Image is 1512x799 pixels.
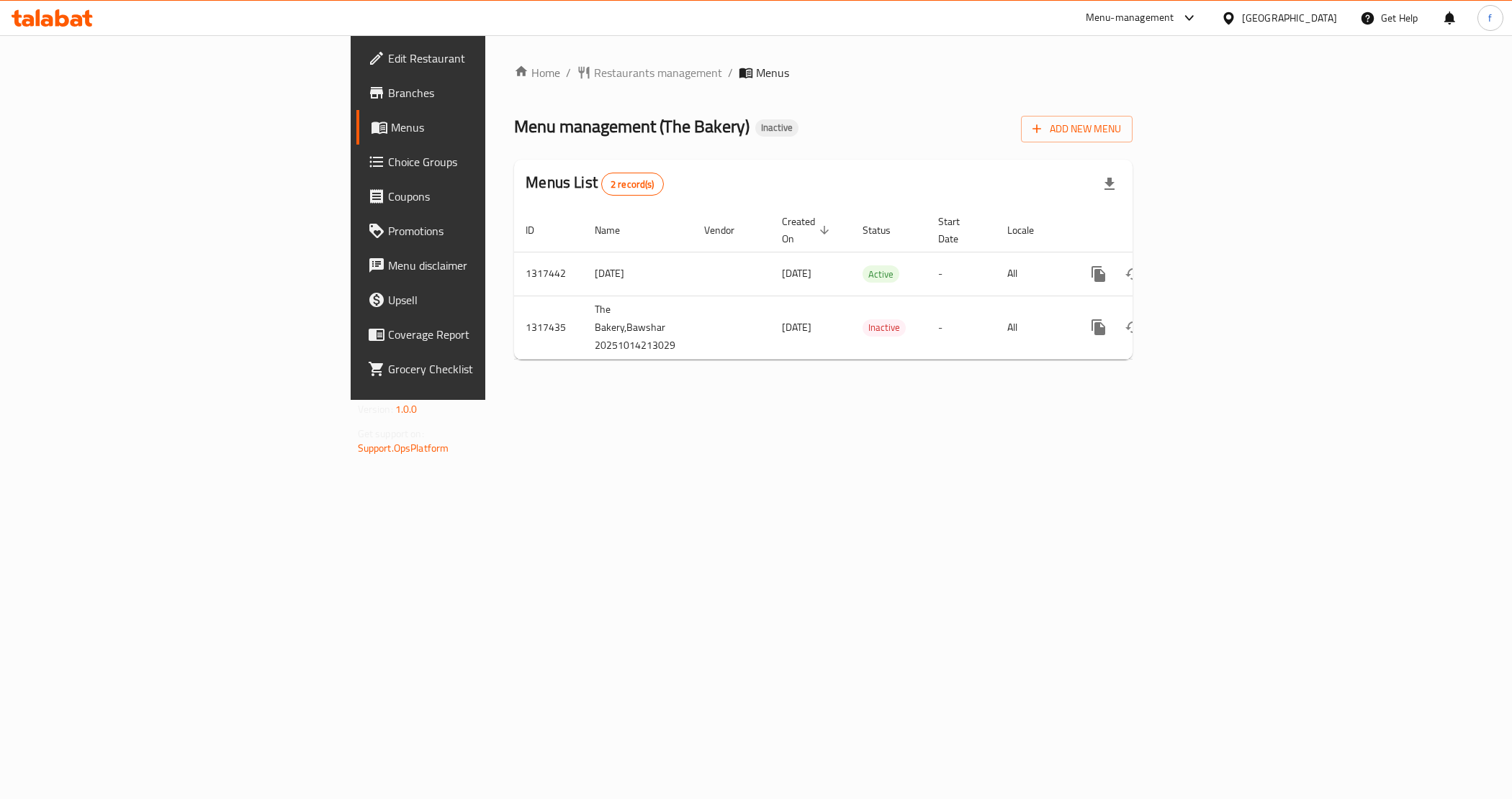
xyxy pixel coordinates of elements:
div: Export file [1092,167,1127,201]
button: more [1081,257,1116,291]
a: Edit Restaurant [356,41,603,76]
li: / [728,64,733,81]
nav: breadcrumb [514,64,1133,81]
div: Active [863,265,899,283]
span: Start Date [938,213,978,247]
span: Created On [782,213,834,247]
span: Menu management ( The Bakery ) [514,110,750,142]
td: All [996,252,1070,296]
span: 2 record(s) [602,178,663,191]
td: The Bakery,Bawshar 20251014213029 [583,296,693,359]
span: Inactive [863,319,906,336]
span: Grocery Checklist [388,360,592,378]
a: Coupons [356,179,603,214]
span: Choice Groups [388,153,592,170]
span: Coupons [388,188,592,205]
span: Add New Menu [1032,120,1121,138]
h2: Menus List [526,172,663,196]
a: Menu disclaimer [356,248,603,283]
a: Branches [356,76,603,110]
span: Inactive [755,122,798,134]
span: Name [595,222,639,239]
button: Change Status [1116,257,1151,291]
div: Menu-management [1086,9,1174,27]
span: Locale [1007,222,1053,239]
span: Menu disclaimer [388,257,592,274]
span: Coverage Report [388,326,592,343]
a: Upsell [356,283,603,317]
span: Restaurants management [594,64,722,81]
span: Vendor [704,222,753,239]
span: [DATE] [782,318,811,337]
table: enhanced table [514,209,1231,360]
span: Menus [391,119,592,136]
span: Active [863,266,899,283]
button: Change Status [1116,310,1151,344]
span: Edit Restaurant [388,50,592,67]
span: Branches [388,84,592,101]
span: Promotions [388,222,592,239]
button: Add New Menu [1021,116,1133,142]
span: f [1488,10,1492,26]
a: Menus [356,110,603,145]
div: Inactive [755,119,798,137]
span: 1.0.0 [395,400,418,419]
td: - [927,252,996,296]
span: [DATE] [782,264,811,283]
span: Status [863,222,909,239]
td: [DATE] [583,252,693,296]
span: ID [526,222,553,239]
div: [GEOGRAPHIC_DATA] [1242,10,1337,26]
a: Coverage Report [356,317,603,352]
a: Restaurants management [577,64,722,81]
td: - [927,296,996,359]
a: Choice Groups [356,145,603,179]
a: Support.OpsPlatform [358,439,449,457]
span: Menus [756,64,789,81]
th: Actions [1070,209,1231,252]
span: Upsell [388,291,592,309]
div: Total records count [601,173,664,196]
span: Version: [358,400,393,419]
a: Promotions [356,214,603,248]
td: All [996,296,1070,359]
span: Get support on: [358,424,424,443]
a: Grocery Checklist [356,352,603,386]
button: more [1081,310,1116,344]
